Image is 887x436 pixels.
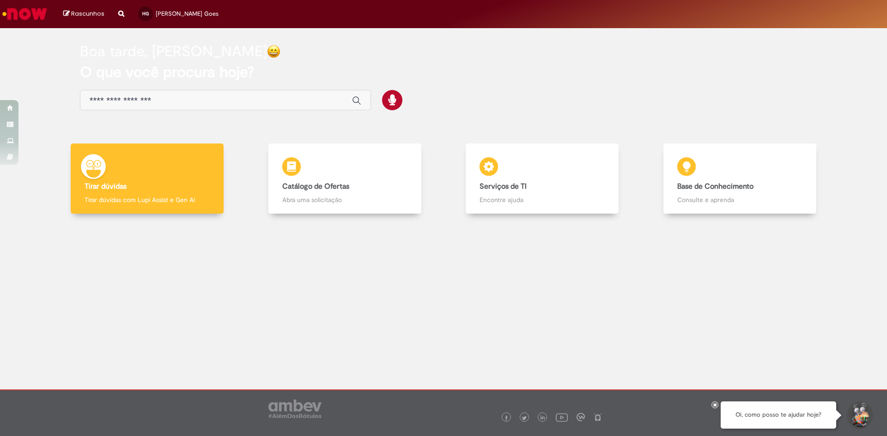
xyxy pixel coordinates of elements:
img: logo_footer_linkedin.png [541,415,545,421]
span: [PERSON_NAME] Goes [156,10,219,18]
h2: Boa tarde, [PERSON_NAME] [80,43,267,60]
img: logo_footer_workplace.png [577,413,585,421]
h2: O que você procura hoje? [80,64,808,80]
p: Consulte e aprenda [677,195,802,204]
img: logo_footer_youtube.png [556,411,568,423]
div: Oi, como posso te ajudar hoje? [721,401,836,429]
span: Rascunhos [71,9,104,18]
img: logo_footer_ambev_rotulo_gray.png [268,400,322,418]
b: Catálogo de Ofertas [282,182,349,191]
b: Serviços de TI [480,182,527,191]
a: Catálogo de Ofertas Abra uma solicitação [246,143,444,214]
a: Tirar dúvidas Tirar dúvidas com Lupi Assist e Gen Ai [49,143,246,214]
p: Tirar dúvidas com Lupi Assist e Gen Ai [85,195,210,204]
p: Abra uma solicitação [282,195,407,204]
b: Base de Conhecimento [677,182,753,191]
a: Rascunhos [63,10,104,18]
img: ServiceNow [1,5,49,23]
img: happy-face.png [267,45,280,58]
a: Base de Conhecimento Consulte e aprenda [641,143,839,214]
img: logo_footer_twitter.png [522,416,527,420]
img: logo_footer_naosei.png [594,413,602,421]
span: HG [142,11,149,17]
img: logo_footer_facebook.png [504,416,509,420]
a: Serviços de TI Encontre ajuda [443,143,641,214]
b: Tirar dúvidas [85,182,127,191]
button: Iniciar Conversa de Suporte [845,401,873,429]
p: Encontre ajuda [480,195,605,204]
